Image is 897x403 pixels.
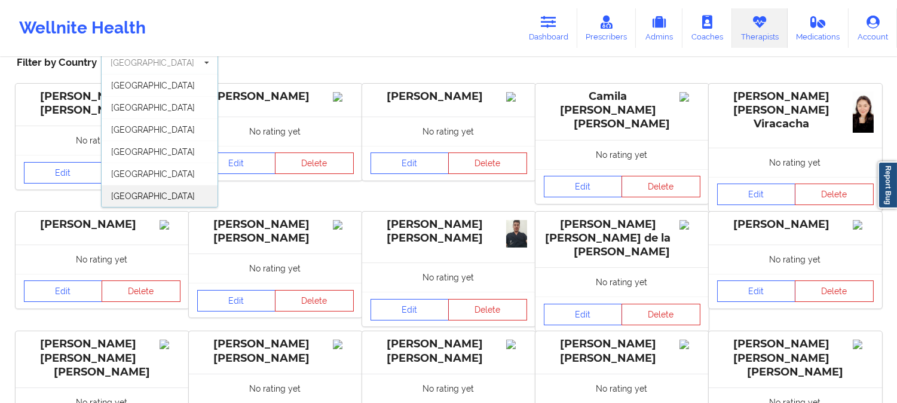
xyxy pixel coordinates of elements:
[197,218,354,245] div: [PERSON_NAME] [PERSON_NAME]
[189,117,362,146] div: No rating yet
[197,90,354,103] div: [PERSON_NAME]
[197,290,276,312] a: Edit
[102,280,180,302] button: Delete
[577,8,636,48] a: Prescribers
[111,147,195,157] span: [GEOGRAPHIC_DATA]
[535,267,709,297] div: No rating yet
[333,340,354,349] img: Image%2Fplaceholer-image.png
[853,340,874,349] img: Image%2Fplaceholer-image.png
[333,220,354,230] img: Image%2Fplaceholer-image.png
[333,92,354,102] img: Image%2Fplaceholer-image.png
[544,304,623,325] a: Edit
[709,245,882,274] div: No rating yet
[24,162,103,184] a: Edit
[544,218,700,259] div: [PERSON_NAME] [PERSON_NAME] de la [PERSON_NAME]
[197,337,354,365] div: [PERSON_NAME] [PERSON_NAME]
[362,262,535,292] div: No rating yet
[717,218,874,231] div: [PERSON_NAME]
[853,220,874,230] img: Image%2Fplaceholer-image.png
[362,374,535,403] div: No rating yet
[275,290,354,312] button: Delete
[682,8,732,48] a: Coaches
[535,140,709,169] div: No rating yet
[544,337,700,365] div: [PERSON_NAME] [PERSON_NAME]
[732,8,788,48] a: Therapists
[878,161,897,209] a: Report Bug
[111,169,195,179] span: [GEOGRAPHIC_DATA]
[506,92,527,102] img: Image%2Fplaceholer-image.png
[506,220,527,248] img: d9c8d358-a367-4b13-9b5e-920c94a48cc0_c1939146-9377-40f0-82a1-fd366e6e6a301000567880.jpg
[371,90,527,103] div: [PERSON_NAME]
[16,126,189,155] div: No rating yet
[622,176,700,197] button: Delete
[795,184,874,205] button: Delete
[622,304,700,325] button: Delete
[679,220,700,230] img: Image%2Fplaceholer-image.png
[535,374,709,403] div: No rating yet
[506,340,527,349] img: Image%2Fplaceholer-image.png
[24,337,180,378] div: [PERSON_NAME] [PERSON_NAME] [PERSON_NAME]
[197,152,276,174] a: Edit
[636,8,682,48] a: Admins
[717,337,874,378] div: [PERSON_NAME] [PERSON_NAME] [PERSON_NAME]
[371,337,527,365] div: [PERSON_NAME] [PERSON_NAME]
[24,280,103,302] a: Edit
[371,218,527,245] div: [PERSON_NAME] [PERSON_NAME]
[544,90,700,131] div: Camila [PERSON_NAME] [PERSON_NAME]
[717,280,796,302] a: Edit
[362,117,535,146] div: No rating yet
[371,299,449,320] a: Edit
[717,90,874,131] div: [PERSON_NAME] [PERSON_NAME] Viracacha
[679,92,700,102] img: Image%2Fplaceholer-image.png
[448,152,527,174] button: Delete
[16,245,189,274] div: No rating yet
[679,340,700,349] img: Image%2Fplaceholer-image.png
[160,220,180,230] img: Image%2Fplaceholer-image.png
[717,184,796,205] a: Edit
[111,81,195,90] span: [GEOGRAPHIC_DATA]
[853,92,874,133] img: c0a4ea46-9c05-402a-965f-a78b5058c80c_a551e9e2-03d8-460b-8f4d-15f0acaff9caSnapchat-1788404229.jpg
[788,8,849,48] a: Medications
[795,280,874,302] button: Delete
[371,152,449,174] a: Edit
[160,340,180,349] img: Image%2Fplaceholer-image.png
[189,254,362,283] div: No rating yet
[111,191,195,201] span: [GEOGRAPHIC_DATA]
[189,374,362,403] div: No rating yet
[24,218,180,231] div: [PERSON_NAME]
[111,125,195,135] span: [GEOGRAPHIC_DATA]
[544,176,623,197] a: Edit
[448,299,527,320] button: Delete
[17,56,97,68] span: Filter by Country
[275,152,354,174] button: Delete
[709,148,882,177] div: No rating yet
[849,8,897,48] a: Account
[520,8,577,48] a: Dashboard
[111,103,195,112] span: [GEOGRAPHIC_DATA]
[24,90,180,117] div: [PERSON_NAME] [PERSON_NAME]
